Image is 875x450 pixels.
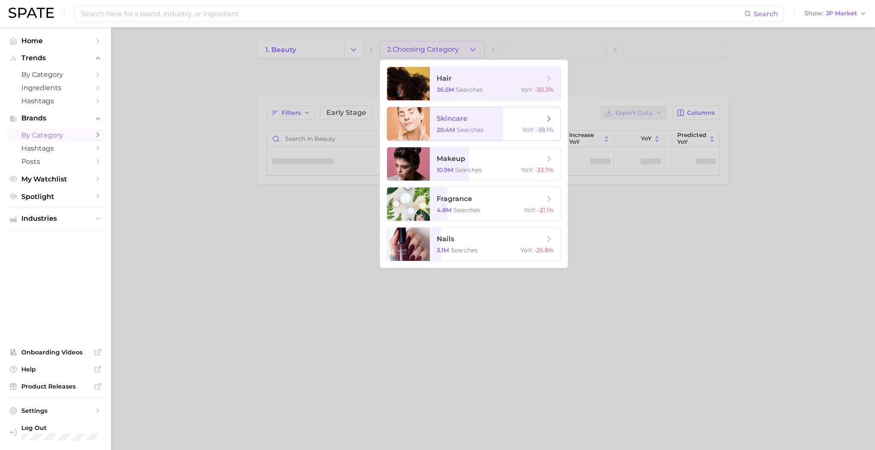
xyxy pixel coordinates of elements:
[7,34,104,47] a: Home
[7,404,104,417] a: Settings
[21,158,90,166] span: Posts
[437,155,465,163] span: makeup
[7,346,104,359] a: Onboarding Videos
[437,114,467,123] span: skincare
[437,235,454,243] span: nails
[7,421,104,443] a: Log out. Currently logged in with e-mail elisabethkim@amorepacific.com.
[21,97,90,105] span: Hashtags
[7,172,104,186] a: My Watchlist
[21,193,90,201] span: Spotlight
[521,86,533,94] span: YoY :
[7,190,104,203] a: Spotlight
[21,131,90,139] span: by Category
[7,129,104,142] a: by Category
[456,86,483,94] span: searches
[21,348,90,356] span: Onboarding Videos
[7,68,104,81] a: by Category
[453,206,480,214] span: searches
[7,363,104,376] a: Help
[437,74,452,82] span: hair
[7,155,104,168] a: Posts
[80,6,744,21] input: Search here for a brand, industry, or ingredient
[9,8,54,18] img: SPATE
[7,142,104,155] a: Hashtags
[437,206,452,214] span: 4.8m
[802,8,869,19] button: ShowJP Market
[21,37,90,45] span: Home
[805,11,823,16] span: Show
[21,424,120,432] span: Log Out
[437,246,449,254] span: 3.1m
[537,206,554,214] span: -21.1%
[21,84,90,92] span: Ingredients
[7,94,104,108] a: Hashtags
[754,10,778,18] span: Search
[455,166,482,174] span: searches
[521,166,533,174] span: YoY :
[21,114,90,122] span: Brands
[7,112,104,125] button: Brands
[524,206,536,214] span: YoY :
[437,86,454,94] span: 36.5m
[522,126,534,134] span: YoY :
[21,144,90,152] span: Hashtags
[21,365,90,373] span: Help
[21,70,90,79] span: by Category
[457,126,484,134] span: searches
[437,195,472,203] span: fragrance
[534,86,554,94] span: -30.3%
[520,246,532,254] span: YoY :
[7,380,104,393] a: Product Releases
[21,175,90,183] span: My Watchlist
[7,81,104,94] a: Ingredients
[437,166,453,174] span: 10.9m
[7,52,104,64] button: Trends
[21,407,90,415] span: Settings
[535,166,554,174] span: -33.7%
[21,54,90,62] span: Trends
[536,126,554,134] span: -38.1%
[826,11,857,16] span: JP Market
[437,126,455,134] span: 20.4m
[451,246,478,254] span: searches
[380,60,568,268] ul: 2.Choosing Category
[21,383,90,390] span: Product Releases
[534,246,554,254] span: -26.8%
[7,212,104,225] button: Industries
[21,215,90,222] span: Industries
